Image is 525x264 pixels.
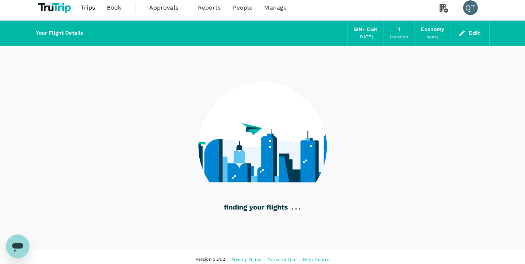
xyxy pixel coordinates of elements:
span: Help Centre [303,257,330,262]
span: Trips [81,3,95,12]
div: QT [463,0,478,15]
span: Terms of Use [267,257,297,262]
span: Version 3.51.2 [196,256,225,263]
a: Help Centre [303,256,330,264]
g: . [292,208,293,210]
div: 1 [398,25,400,34]
div: seats [427,34,439,41]
div: SIN - CGK [354,25,378,34]
div: Economy [421,25,444,34]
g: finding your flights [224,205,288,211]
a: Terms of Use [267,256,297,264]
div: [DATE] [358,34,373,41]
span: Reports [198,3,221,12]
a: Privacy Policy [231,256,261,264]
g: . [295,208,297,210]
span: Privacy Policy [231,257,261,262]
span: Approvals [149,3,186,12]
button: Edit [457,27,483,39]
iframe: Button to launch messaging window [6,235,29,258]
span: Book [107,3,122,12]
span: People [233,3,253,12]
div: Your Flight Details [36,29,83,37]
g: . [299,208,300,210]
div: traveller [390,34,409,41]
span: Manage [264,3,287,12]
